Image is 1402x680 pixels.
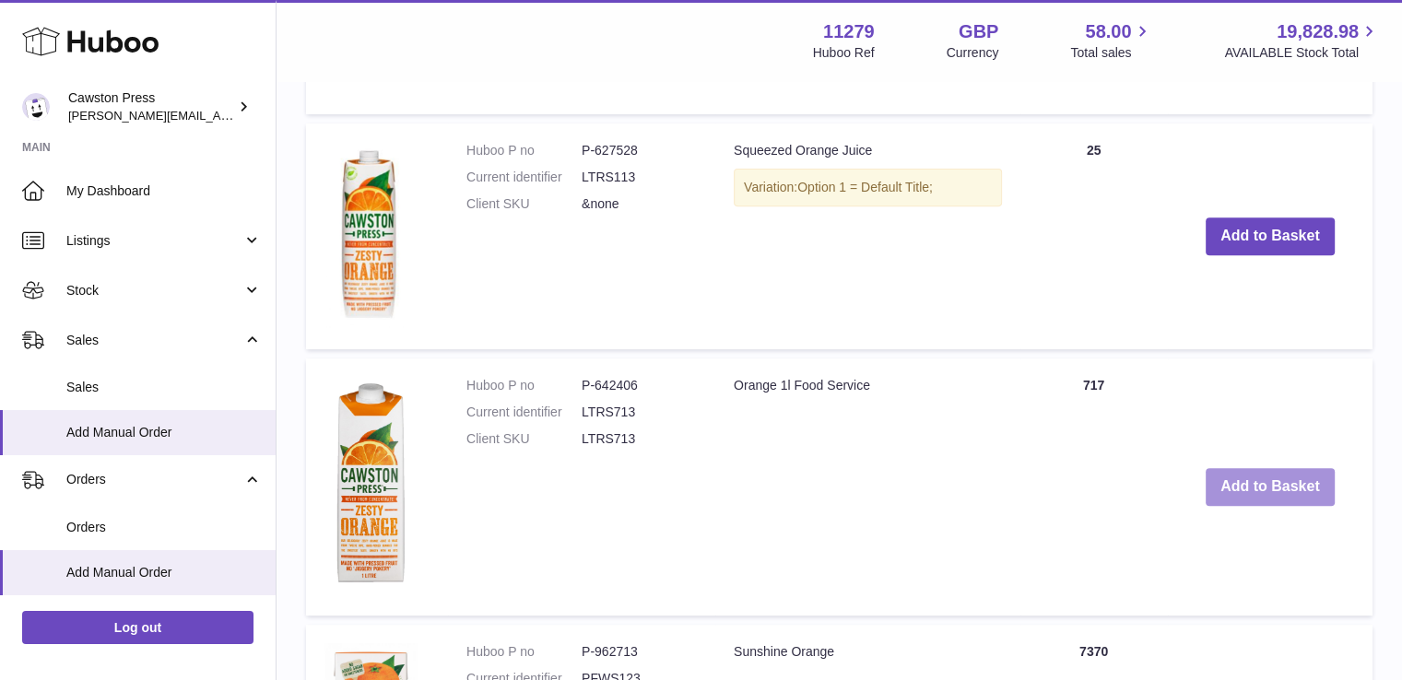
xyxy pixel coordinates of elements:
[66,424,262,441] span: Add Manual Order
[715,358,1020,616] td: Orange 1l Food Service
[1020,123,1168,349] td: 25
[466,404,582,421] dt: Current identifier
[466,195,582,213] dt: Client SKU
[66,379,262,396] span: Sales
[66,564,262,581] span: Add Manual Order
[1020,358,1168,616] td: 717
[582,142,697,159] dd: P-627528
[582,377,697,394] dd: P-642406
[1206,468,1335,506] button: Add to Basket
[582,430,697,448] dd: LTRS713
[813,44,875,62] div: Huboo Ref
[1085,19,1131,44] span: 58.00
[1224,44,1380,62] span: AVAILABLE Stock Total
[66,332,242,349] span: Sales
[734,169,1002,206] div: Variation:
[959,19,998,44] strong: GBP
[68,108,468,123] span: [PERSON_NAME][EMAIL_ADDRESS][PERSON_NAME][DOMAIN_NAME]
[582,404,697,421] dd: LTRS713
[582,169,697,186] dd: LTRS113
[66,519,262,536] span: Orders
[466,430,582,448] dt: Client SKU
[466,142,582,159] dt: Huboo P no
[582,643,697,661] dd: P-962713
[582,195,697,213] dd: &none
[797,180,933,194] span: Option 1 = Default Title;
[1206,217,1335,255] button: Add to Basket
[466,377,582,394] dt: Huboo P no
[324,142,417,327] img: Squeezed Orange Juice
[22,93,50,121] img: thomas.carson@cawstonpress.com
[66,182,262,200] span: My Dashboard
[1070,19,1152,62] a: 58.00 Total sales
[66,232,242,250] span: Listings
[1070,44,1152,62] span: Total sales
[947,44,999,62] div: Currency
[1277,19,1359,44] span: 19,828.98
[466,643,582,661] dt: Huboo P no
[66,282,242,299] span: Stock
[1224,19,1380,62] a: 19,828.98 AVAILABLE Stock Total
[466,169,582,186] dt: Current identifier
[324,377,417,592] img: Orange 1l Food Service
[715,123,1020,349] td: Squeezed Orange Juice
[66,471,242,488] span: Orders
[68,89,234,124] div: Cawston Press
[22,611,253,644] a: Log out
[823,19,875,44] strong: 11279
